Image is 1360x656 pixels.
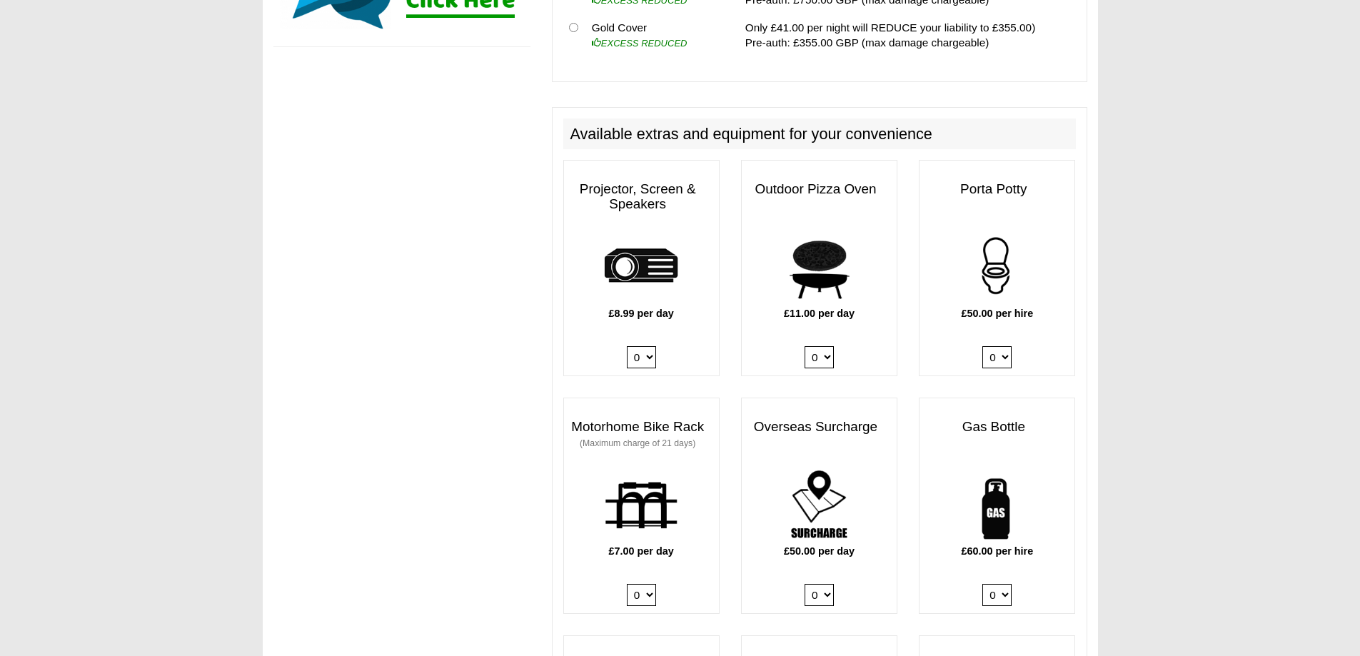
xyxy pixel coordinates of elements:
h3: Overseas Surcharge [742,413,897,442]
b: £50.00 per hire [961,308,1033,319]
img: bike-rack.png [603,466,680,544]
img: pizza.png [780,228,858,306]
h2: Available extras and equipment for your convenience [563,118,1076,150]
img: projector.png [603,228,680,306]
i: EXCESS REDUCED [592,38,687,49]
b: £7.00 per day [609,545,674,557]
b: £8.99 per day [609,308,674,319]
img: gas-bottle.png [958,466,1036,544]
h3: Motorhome Bike Rack [564,413,719,457]
small: (Maximum charge of 21 days) [580,438,695,448]
b: £60.00 per hire [961,545,1033,557]
td: Gold Cover [586,14,723,56]
img: surcharge.png [780,466,858,544]
img: potty.png [958,228,1036,306]
h3: Outdoor Pizza Oven [742,175,897,204]
b: £50.00 per day [784,545,855,557]
h3: Gas Bottle [920,413,1074,442]
h3: Projector, Screen & Speakers [564,175,719,219]
td: Only £41.00 per night will REDUCE your liability to £355.00) Pre-auth: £355.00 GBP (max damage ch... [740,14,1076,56]
h3: Porta Potty [920,175,1074,204]
b: £11.00 per day [784,308,855,319]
